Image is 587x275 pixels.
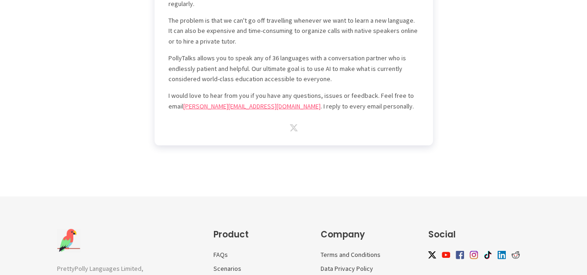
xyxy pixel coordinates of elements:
h3: Social [428,229,525,240]
img: reddit icon [511,251,520,259]
img: linkedin icon [497,251,506,259]
p: The problem is that we can't go off travelling whenever we want to learn a new language. It can a... [168,15,419,46]
a: Scenarios [213,264,241,273]
img: twitter icon [428,251,436,259]
p: I would love to hear from you if you have any questions, issues or feedback. Feel free to email .... [168,90,419,111]
img: facebook icon [456,251,464,259]
a: [PERSON_NAME][EMAIL_ADDRESS][DOMAIN_NAME] [183,102,321,110]
img: youtube icon [442,251,450,259]
p: PollyTalks allows you to speak any of 36 languages with a conversation partner who is endlessly p... [168,53,419,84]
a: Terms and Conditions [321,250,381,259]
h3: Company [321,229,409,240]
img: tiktok icon [484,251,492,259]
h3: Product [213,229,302,240]
a: FAQs [213,250,228,259]
img: Company Logo [57,229,80,252]
img: instagram icon [470,251,478,259]
a: Data Privacy Policy [321,264,373,273]
img: twitter icon [290,124,298,132]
